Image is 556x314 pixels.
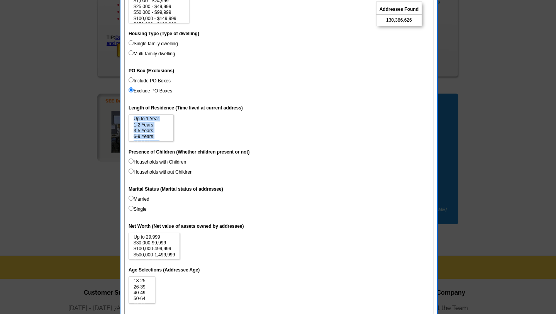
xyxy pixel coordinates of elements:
[133,234,176,240] option: Up to 29,999
[133,4,185,10] option: $25,000 - $49,999
[133,140,170,146] option: 10-14 Years
[129,196,149,203] label: Married
[129,77,171,84] label: Include PO Boxes
[129,67,174,74] label: PO Box (Exclusions)
[129,30,199,37] label: Housing Type (Type of dwelling)
[133,284,151,290] option: 26-39
[133,246,176,252] option: $100,000-499,999
[133,296,151,302] option: 50-64
[376,4,422,15] span: Addresses Found
[129,206,146,213] label: Single
[129,159,134,164] input: Households with Children
[129,206,134,211] input: Single
[133,278,151,284] option: 18-25
[129,50,134,55] input: Multi-family dwelling
[133,252,176,258] option: $500,000-1,499,999
[129,186,223,193] label: Marital Status (Marital status of addressee)
[129,40,178,47] label: Single family dwelling
[129,87,134,92] input: Exclude PO Boxes
[133,122,170,128] option: 1-2 Years
[133,16,185,22] option: $100,000 - $149,999
[133,116,170,122] option: Up to 1 Year
[133,22,185,27] option: $150,000 - $199,999
[129,169,134,174] input: Households without Children
[133,290,151,296] option: 40-49
[129,169,193,176] label: Households without Children
[129,148,249,155] label: Presence of Children (Whether children present or not)
[133,240,176,246] option: $30,000-99,999
[129,40,134,45] input: Single family dwelling
[129,266,200,273] label: Age Selections (Addressee Age)
[133,258,176,264] option: Over $1,500,000
[129,50,175,57] label: Multi-family dwelling
[133,128,170,134] option: 3-5 Years
[133,134,170,140] option: 6-9 Years
[133,10,185,15] option: $50,000 - $99,999
[402,134,556,314] iframe: LiveChat chat widget
[129,77,134,82] input: Include PO Boxes
[386,17,412,24] span: 130,386,626
[133,302,151,308] option: 65-69
[129,196,134,201] input: Married
[129,159,186,166] label: Households with Children
[129,223,244,230] label: Net Worth (Net value of assets owned by addressee)
[129,104,243,111] label: Length of Residence (Time lived at current address)
[129,87,172,94] label: Exclude PO Boxes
